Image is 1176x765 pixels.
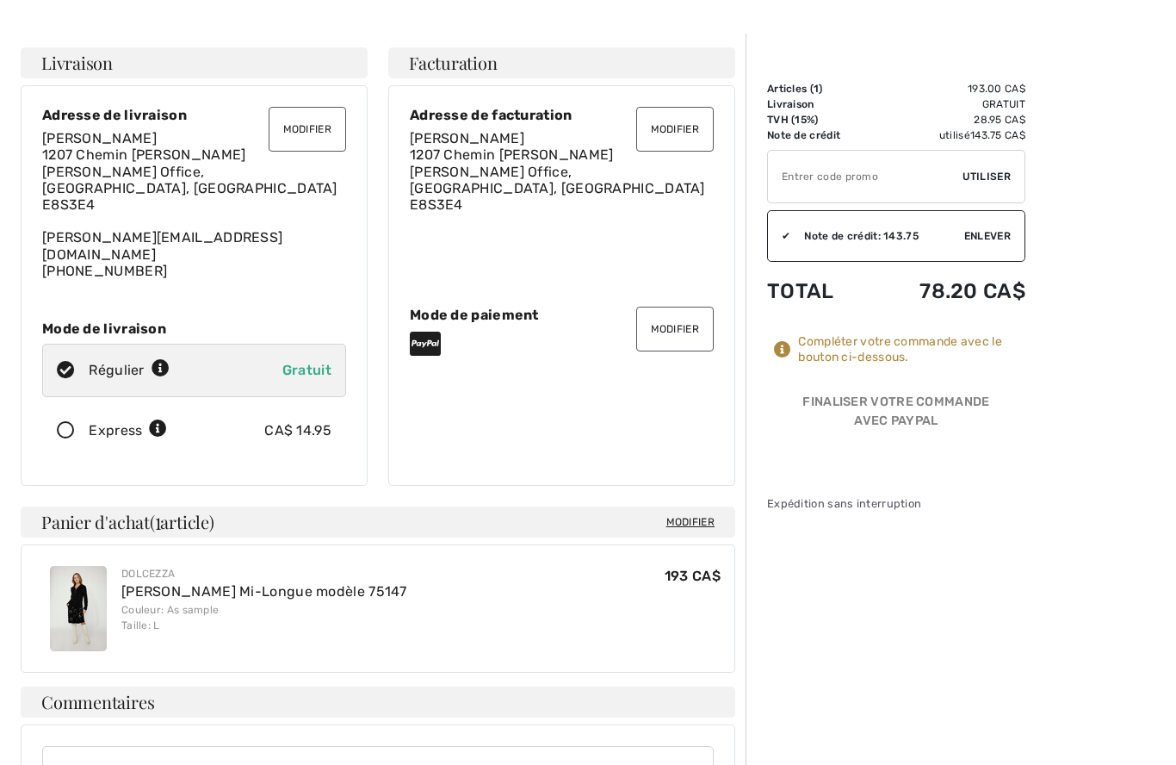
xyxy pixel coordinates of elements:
div: Adresse de facturation [410,107,714,123]
td: Total [767,262,873,320]
div: Adresse de livraison [42,107,346,123]
span: Modifier [666,513,715,531]
td: utilisé [873,127,1025,143]
span: 143.75 CA$ [970,129,1025,141]
span: Enlever [964,228,1011,244]
button: Modifier [269,107,346,152]
td: Livraison [767,96,873,112]
span: Facturation [409,54,498,72]
div: Note de crédit: 143.75 [790,228,964,244]
td: Gratuit [873,96,1025,112]
div: Express [89,420,167,441]
td: 193.00 CA$ [873,81,1025,96]
span: [PERSON_NAME] [42,130,157,146]
div: Expédition sans interruption [767,495,1025,512]
span: Livraison [41,54,113,72]
h4: Commentaires [21,687,735,718]
span: 1 [814,83,819,95]
span: 1 [155,509,161,532]
td: TVH (15%) [767,112,873,127]
td: Note de crédit [767,127,873,143]
button: Modifier [636,107,714,152]
span: [PERSON_NAME] [410,130,524,146]
td: 78.20 CA$ [873,262,1025,320]
span: 193 CA$ [665,568,721,584]
span: 1207 Chemin [PERSON_NAME] [PERSON_NAME] Office, [GEOGRAPHIC_DATA], [GEOGRAPHIC_DATA] E8S3E4 [42,146,337,213]
span: 1207 Chemin [PERSON_NAME] [PERSON_NAME] Office, [GEOGRAPHIC_DATA], [GEOGRAPHIC_DATA] E8S3E4 [410,146,705,213]
a: [PERSON_NAME] Mi-Longue modèle 75147 [121,583,407,600]
div: CA$ 14.95 [264,420,331,441]
img: Robe Trapèze Mi-Longue modèle 75147 [50,566,107,651]
div: Mode de livraison [42,320,346,337]
div: [PERSON_NAME][EMAIL_ADDRESS][DOMAIN_NAME] [42,130,346,279]
div: Compléter votre commande avec le bouton ci-dessous. [798,334,1025,365]
div: Mode de paiement [410,307,714,323]
button: Modifier [636,307,714,351]
div: Couleur: As sample Taille: L [121,602,407,633]
span: Utiliser [962,169,1011,184]
td: Articles ( ) [767,81,873,96]
div: Régulier [89,360,170,381]
td: 28.95 CA$ [873,112,1025,127]
h4: Panier d'achat [21,507,735,538]
span: Gratuit [282,362,331,378]
input: Code promo [768,151,962,202]
span: ( article) [150,510,214,533]
div: Dolcezza [121,566,407,582]
div: Finaliser votre commande avec PayPal [767,393,1025,437]
div: ✔ [768,228,790,244]
a: [PHONE_NUMBER] [42,263,167,279]
iframe: PayPal-paypal [767,437,1025,476]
